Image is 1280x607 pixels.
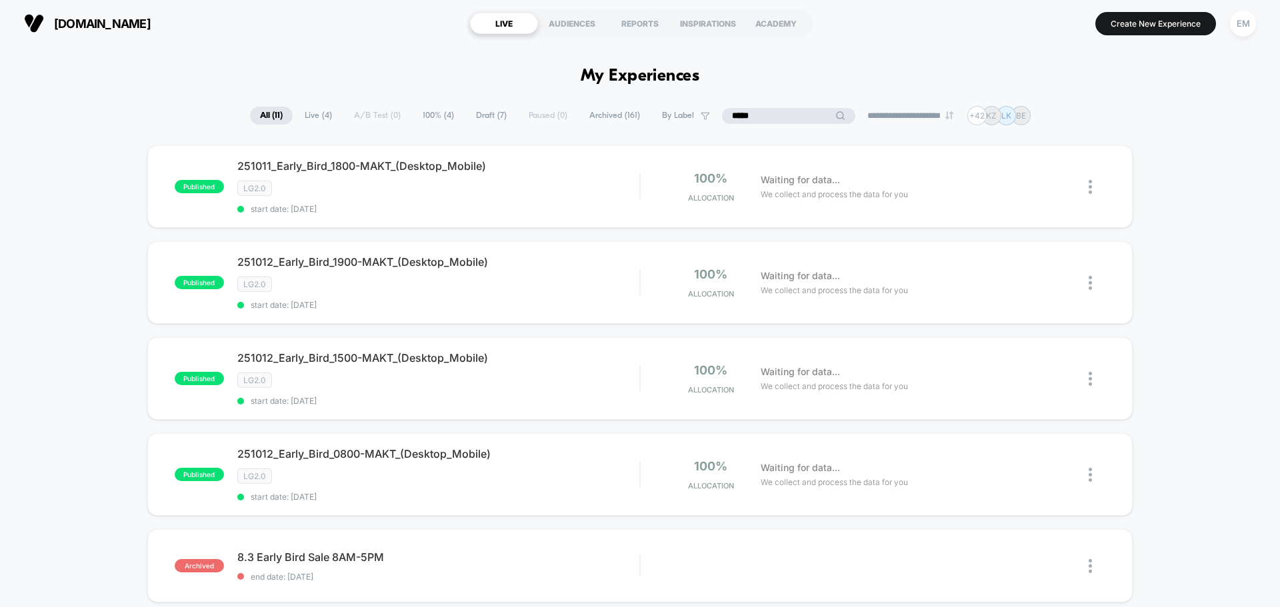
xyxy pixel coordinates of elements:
[470,13,538,34] div: LIVE
[20,13,155,34] button: [DOMAIN_NAME]
[694,171,727,185] span: 100%
[761,173,840,187] span: Waiting for data...
[761,364,840,379] span: Waiting for data...
[237,372,272,388] span: LG2.0
[986,111,997,121] p: KZ
[538,13,606,34] div: AUDIENCES
[1089,276,1092,290] img: close
[761,188,908,201] span: We collect and process the data for you
[1089,468,1092,482] img: close
[761,269,840,283] span: Waiting for data...
[237,255,639,269] span: 251012_Early_Bird_1900-MAKT_(Desktop_Mobile)
[237,468,272,484] span: LG2.0
[250,107,293,125] span: All ( 11 )
[1230,11,1256,37] div: EM
[1016,111,1026,121] p: BE
[761,380,908,392] span: We collect and process the data for you
[761,284,908,297] span: We collect and process the data for you
[694,267,727,281] span: 100%
[54,17,151,31] span: [DOMAIN_NAME]
[175,559,224,572] span: archived
[674,13,742,34] div: INSPIRATIONS
[237,181,272,196] span: LG2.0
[1089,180,1092,194] img: close
[237,277,272,292] span: LG2.0
[1001,111,1011,121] p: LK
[237,204,639,214] span: start date: [DATE]
[688,481,734,490] span: Allocation
[694,363,727,377] span: 100%
[688,289,734,299] span: Allocation
[237,159,639,173] span: 251011_Early_Bird_1800-MAKT_(Desktop_Mobile)
[466,107,517,125] span: Draft ( 7 )
[606,13,674,34] div: REPORTS
[761,460,840,475] span: Waiting for data...
[1089,372,1092,386] img: close
[237,396,639,406] span: start date: [DATE]
[1089,559,1092,573] img: close
[24,13,44,33] img: Visually logo
[688,193,734,203] span: Allocation
[945,111,953,119] img: end
[175,276,224,289] span: published
[1226,10,1260,37] button: EM
[237,492,639,502] span: start date: [DATE]
[175,468,224,481] span: published
[295,107,342,125] span: Live ( 4 )
[742,13,810,34] div: ACADEMY
[662,111,694,121] span: By Label
[175,372,224,385] span: published
[694,459,727,473] span: 100%
[237,550,639,564] span: 8.3 Early Bird Sale 8AM-5PM
[761,476,908,488] span: We collect and process the data for you
[413,107,464,125] span: 100% ( 4 )
[175,180,224,193] span: published
[967,106,987,125] div: + 42
[237,572,639,582] span: end date: [DATE]
[581,67,700,86] h1: My Experiences
[237,447,639,460] span: 251012_Early_Bird_0800-MAKT_(Desktop_Mobile)
[688,385,734,394] span: Allocation
[237,300,639,310] span: start date: [DATE]
[579,107,650,125] span: Archived ( 161 )
[237,351,639,364] span: 251012_Early_Bird_1500-MAKT_(Desktop_Mobile)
